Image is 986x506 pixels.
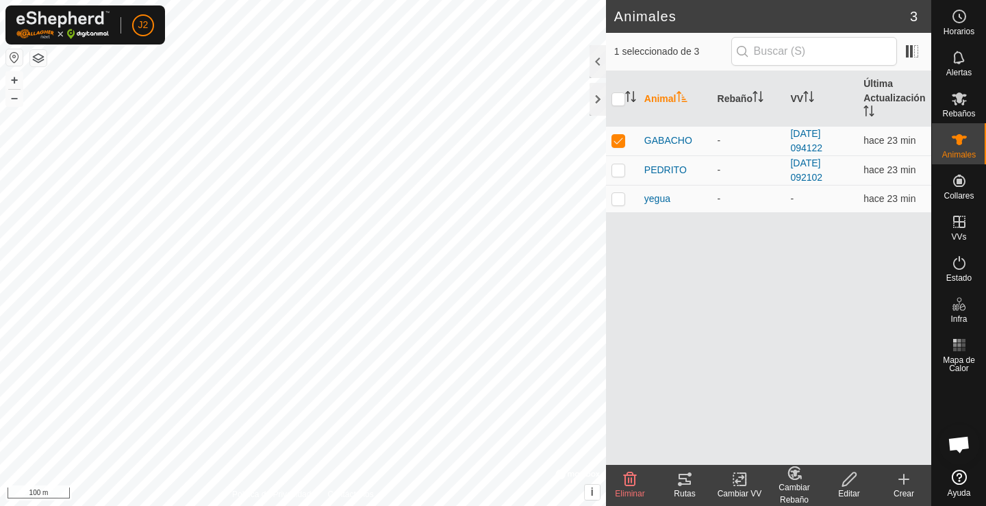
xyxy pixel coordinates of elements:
th: VV [785,71,858,127]
span: Rebaños [942,110,975,118]
span: Eliminar [615,489,644,498]
span: Alertas [946,68,972,77]
div: Crear [876,488,931,500]
span: Animales [942,151,976,159]
div: Cambiar Rebaño [767,481,822,506]
app-display-virtual-paddock-transition: - [790,193,794,204]
span: i [591,486,594,498]
div: Cambiar VV [712,488,767,500]
span: Horarios [944,27,974,36]
th: Rebaño [712,71,785,127]
a: [DATE] 092102 [790,157,822,183]
div: - [718,192,780,206]
p-sorticon: Activar para ordenar [803,93,814,104]
img: Logo Gallagher [16,11,110,39]
p-sorticon: Activar para ordenar [753,93,763,104]
p-sorticon: Activar para ordenar [863,107,874,118]
div: - [718,163,780,177]
th: Última Actualización [858,71,931,127]
button: Restablecer Mapa [6,49,23,66]
span: Mapa de Calor [935,356,983,372]
span: Estado [946,274,972,282]
span: PEDRITO [644,163,687,177]
span: VVs [951,233,966,241]
button: i [585,485,600,500]
span: GABACHO [644,134,692,148]
span: yegua [644,192,670,206]
span: Infra [950,315,967,323]
div: Rutas [657,488,712,500]
p-sorticon: Activar para ordenar [625,93,636,104]
div: - [718,134,780,148]
h2: Animales [614,8,910,25]
span: 1 seleccionado de 3 [614,45,731,59]
a: Chat abierto [939,424,980,465]
a: [DATE] 094122 [790,128,822,153]
button: – [6,90,23,106]
input: Buscar (S) [731,37,897,66]
a: Política de Privacidad [232,488,311,501]
button: Capas del Mapa [30,50,47,66]
span: 3 [910,6,918,27]
a: Ayuda [932,464,986,503]
span: 27 ago 2025, 10:33 [863,193,915,204]
span: 27 ago 2025, 10:33 [863,164,915,175]
span: J2 [138,18,149,32]
th: Animal [639,71,712,127]
span: Collares [944,192,974,200]
span: 27 ago 2025, 10:32 [863,135,915,146]
div: Editar [822,488,876,500]
p-sorticon: Activar para ordenar [677,93,687,104]
a: Contáctenos [327,488,373,501]
button: + [6,72,23,88]
span: Ayuda [948,489,971,497]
